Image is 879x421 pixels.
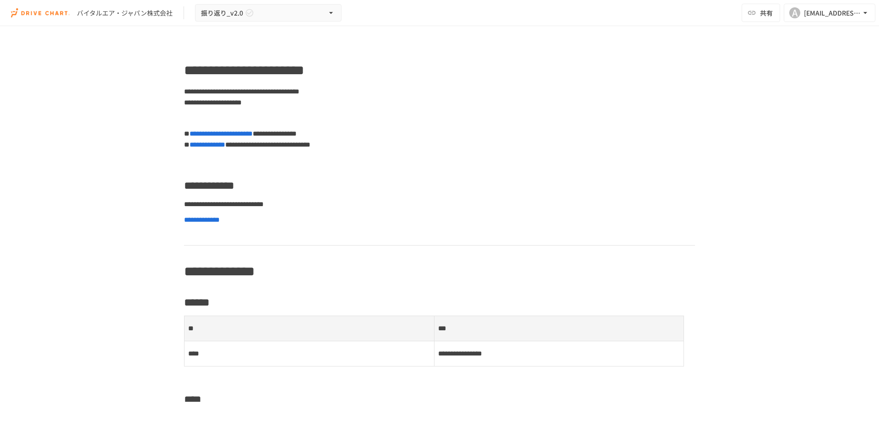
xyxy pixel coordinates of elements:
[11,5,70,20] img: i9VDDS9JuLRLX3JIUyK59LcYp6Y9cayLPHs4hOxMB9W
[760,8,773,18] span: 共有
[195,4,342,22] button: 振り返り_v2.0
[77,8,173,18] div: バイタルエア・ジャパン株式会社
[201,7,243,19] span: 振り返り_v2.0
[804,7,861,19] div: [EMAIL_ADDRESS][DOMAIN_NAME]
[789,7,800,18] div: A
[784,4,875,22] button: A[EMAIL_ADDRESS][DOMAIN_NAME]
[742,4,780,22] button: 共有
